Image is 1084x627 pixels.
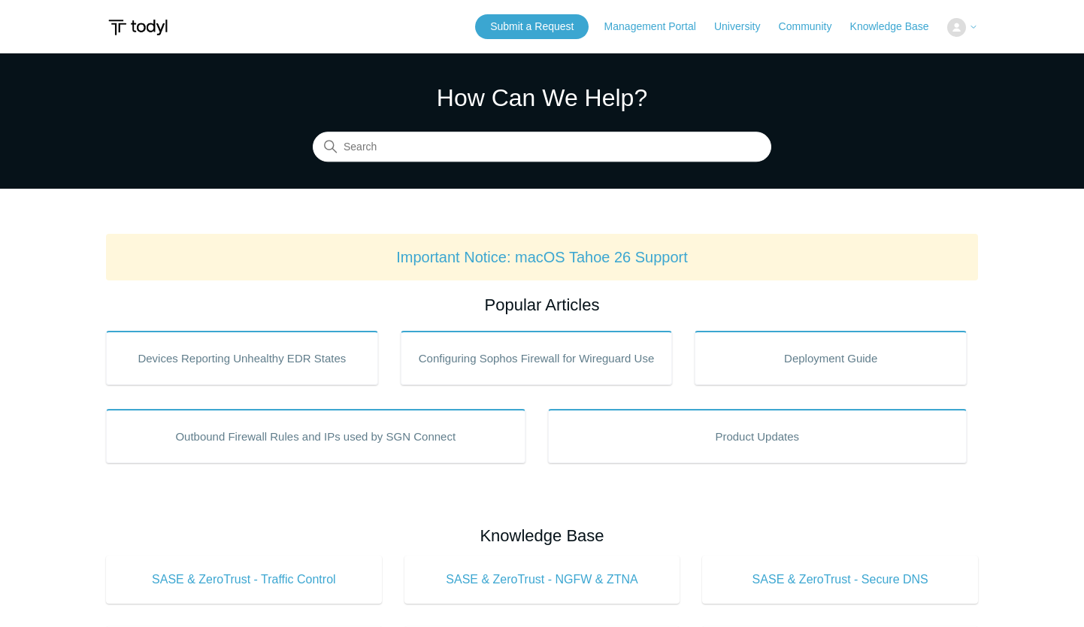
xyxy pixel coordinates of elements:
a: SASE & ZeroTrust - Traffic Control [106,556,382,604]
a: Knowledge Base [850,19,944,35]
a: Devices Reporting Unhealthy EDR States [106,331,378,385]
a: Product Updates [548,409,967,463]
a: Submit a Request [475,14,589,39]
h2: Popular Articles [106,292,978,317]
span: SASE & ZeroTrust - Secure DNS [725,571,955,589]
input: Search [313,132,771,162]
span: SASE & ZeroTrust - Traffic Control [129,571,359,589]
a: Outbound Firewall Rules and IPs used by SGN Connect [106,409,525,463]
span: SASE & ZeroTrust - NGFW & ZTNA [427,571,658,589]
a: SASE & ZeroTrust - Secure DNS [702,556,978,604]
a: Deployment Guide [695,331,967,385]
a: University [714,19,775,35]
a: Important Notice: macOS Tahoe 26 Support [396,249,688,265]
a: SASE & ZeroTrust - NGFW & ZTNA [404,556,680,604]
a: Configuring Sophos Firewall for Wireguard Use [401,331,673,385]
h1: How Can We Help? [313,80,771,116]
a: Management Portal [604,19,711,35]
h2: Knowledge Base [106,523,978,548]
img: Todyl Support Center Help Center home page [106,14,170,41]
a: Community [779,19,847,35]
